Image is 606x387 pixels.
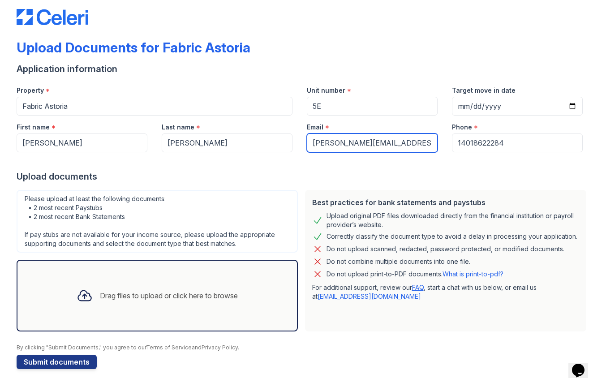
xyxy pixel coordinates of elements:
[17,190,298,253] div: Please upload at least the following documents: • 2 most recent Paystubs • 2 most recent Bank Sta...
[318,292,421,300] a: [EMAIL_ADDRESS][DOMAIN_NAME]
[307,123,323,132] label: Email
[312,197,579,208] div: Best practices for bank statements and paystubs
[17,86,44,95] label: Property
[327,211,579,229] div: Upload original PDF files downloaded directly from the financial institution or payroll provider’...
[452,86,516,95] label: Target move in date
[568,351,597,378] iframe: chat widget
[327,244,564,254] div: Do not upload scanned, redacted, password protected, or modified documents.
[327,256,470,267] div: Do not combine multiple documents into one file.
[162,123,194,132] label: Last name
[412,284,424,291] a: FAQ
[17,355,97,369] button: Submit documents
[17,170,590,183] div: Upload documents
[327,231,577,242] div: Correctly classify the document type to avoid a delay in processing your application.
[146,344,192,351] a: Terms of Service
[327,270,503,279] p: Do not upload print-to-PDF documents.
[452,123,472,132] label: Phone
[17,344,590,351] div: By clicking "Submit Documents," you agree to our and
[17,123,50,132] label: First name
[312,283,579,301] p: For additional support, review our , start a chat with us below, or email us at
[100,290,238,301] div: Drag files to upload or click here to browse
[443,270,503,278] a: What is print-to-pdf?
[202,344,239,351] a: Privacy Policy.
[307,86,345,95] label: Unit number
[17,9,88,25] img: CE_Logo_Blue-a8612792a0a2168367f1c8372b55b34899dd931a85d93a1a3d3e32e68fde9ad4.png
[17,63,590,75] div: Application information
[17,39,250,56] div: Upload Documents for Fabric Astoria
